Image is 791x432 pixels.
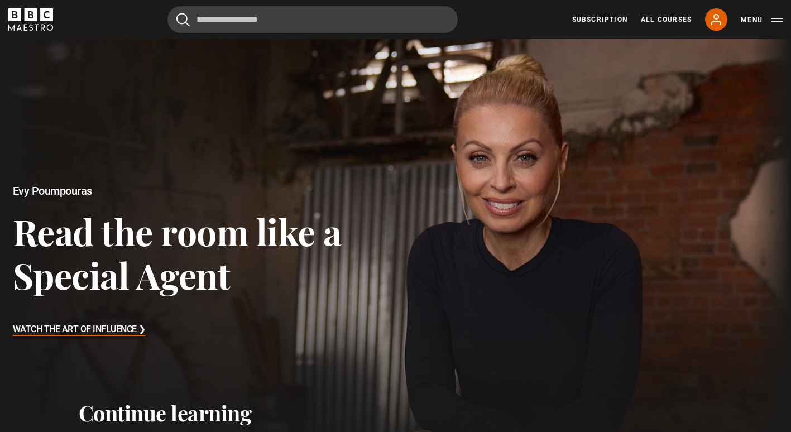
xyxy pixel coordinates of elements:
button: Toggle navigation [741,15,783,26]
h2: Continue learning [79,400,713,426]
a: All Courses [641,15,692,25]
h2: Evy Poumpouras [13,185,396,198]
h3: Read the room like a Special Agent [13,210,396,296]
button: Submit the search query [176,13,190,27]
a: Subscription [572,15,627,25]
h3: Watch The Art of Influence ❯ [13,321,146,338]
input: Search [167,6,458,33]
svg: BBC Maestro [8,8,53,31]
